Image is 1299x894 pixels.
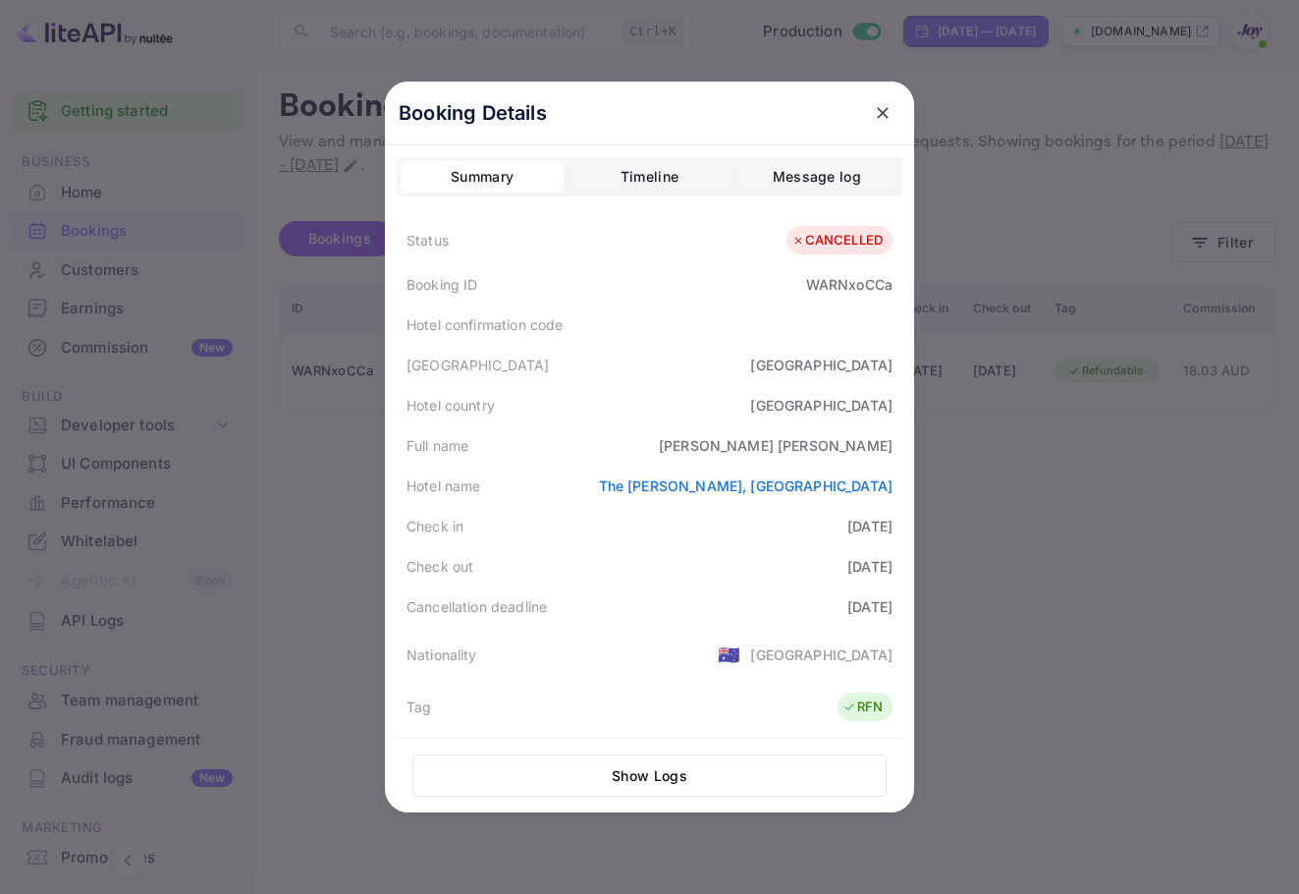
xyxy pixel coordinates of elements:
[412,754,887,797] button: Show Logs
[847,516,893,536] div: [DATE]
[451,165,514,189] div: Summary
[659,435,893,456] div: [PERSON_NAME] [PERSON_NAME]
[399,98,547,128] p: Booking Details
[773,165,861,189] div: Message log
[406,395,495,416] div: Hotel country
[842,698,883,717] div: RFN
[406,475,481,496] div: Hotel name
[735,161,898,193] button: Message log
[718,637,740,672] span: United States
[406,516,463,536] div: Check in
[568,161,731,193] button: Timeline
[847,556,893,577] div: [DATE]
[750,644,893,665] div: [GEOGRAPHIC_DATA]
[406,274,478,295] div: Booking ID
[401,161,564,193] button: Summary
[791,231,883,251] div: CANCELLED
[406,435,468,456] div: Full name
[599,477,893,494] a: The [PERSON_NAME], [GEOGRAPHIC_DATA]
[865,95,900,131] button: close
[406,697,431,717] div: Tag
[406,556,473,577] div: Check out
[406,230,449,251] div: Status
[406,596,547,617] div: Cancellation deadline
[750,395,893,416] div: [GEOGRAPHIC_DATA]
[847,596,893,617] div: [DATE]
[406,355,550,375] div: [GEOGRAPHIC_DATA]
[806,274,893,295] div: WARNxoCCa
[406,314,563,335] div: Hotel confirmation code
[406,644,477,665] div: Nationality
[750,355,893,375] div: [GEOGRAPHIC_DATA]
[621,165,678,189] div: Timeline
